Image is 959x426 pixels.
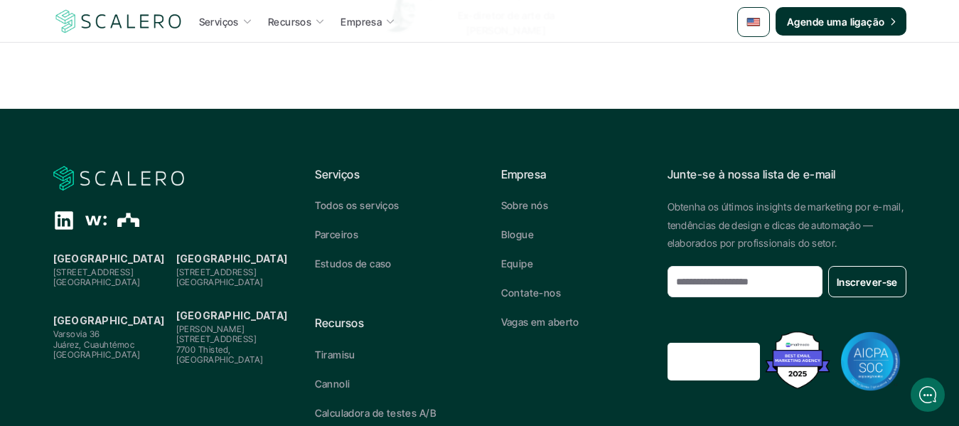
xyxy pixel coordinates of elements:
font: Serviços [315,167,360,181]
iframe: gist-mensageiro-bolha-iframe [911,378,945,412]
font: Empresa [341,16,382,28]
a: Contate-nos [501,285,645,300]
font: [GEOGRAPHIC_DATA] [53,277,141,287]
img: Logotipo da empresa Scalero [53,165,184,192]
font: Juárez, Cuauhtémoc [53,339,135,350]
font: [GEOGRAPHIC_DATA] [53,252,165,265]
a: Logotipo da empresa Scalero [53,9,184,34]
a: Todos os serviços [315,198,459,213]
a: Tiramisu [315,347,459,362]
img: Melhor Agência de Email Marketing 2025 - Reconhecida pelo Mailmodo [762,328,833,393]
font: Equipe [501,257,534,270]
font: Nova conversa [98,197,164,208]
font: Recursos [315,316,365,330]
font: Estudos de caso [315,257,392,270]
button: Nova conversa [22,188,262,217]
font: Tiramisu [315,348,355,361]
font: [GEOGRAPHIC_DATA] [176,277,264,287]
font: Nós rodamos no Gist [106,334,193,345]
img: Logotipo da empresa Scalero [53,8,184,35]
font: [PERSON_NAME] [176,324,245,334]
a: Sobre nós [501,198,645,213]
font: 7700 Thisted, [GEOGRAPHIC_DATA] [176,344,264,365]
font: Varsovia 36 [53,329,100,339]
a: Cannoli [315,376,459,391]
a: Estudos de caso [315,256,459,271]
font: [GEOGRAPHIC_DATA] [53,314,165,326]
font: [GEOGRAPHIC_DATA] [176,309,288,321]
font: [STREET_ADDRESS] [176,267,257,277]
a: Vagas em aberto [501,314,645,329]
button: Inscrever-se [828,266,906,297]
font: Blogue [501,228,535,240]
font: Inscrever-se [837,276,898,288]
font: Olá! Bem-vindo ao [GEOGRAPHIC_DATA]. [21,70,407,91]
font: Agende uma ligação [787,16,885,28]
a: Calculadora de testes A/B [315,405,459,420]
font: Junte-se à nossa lista de e-mail [668,167,836,181]
font: Informe-nos se podemos ajudar com o marketing do ciclo de vida. [21,95,250,162]
a: Logotipo da empresa Scalero [53,166,184,191]
a: Agende uma ligação [776,7,906,36]
font: [GEOGRAPHIC_DATA] [176,252,288,265]
font: Recursos [268,16,311,28]
font: Contate-nos [501,287,562,299]
font: Cannoli [315,378,350,390]
font: Sobre nós [501,199,549,211]
font: [GEOGRAPHIC_DATA] [53,349,141,360]
font: Serviços [199,16,239,28]
font: Calculadora de testes A/B [315,407,437,419]
a: Parceiros [315,227,459,242]
a: Blogue [501,227,645,242]
font: Parceiros [315,228,359,240]
font: Vagas em aberto [501,316,579,328]
font: Empresa [501,167,547,181]
img: 🇺🇸 [746,15,761,29]
font: Todos os serviços [315,199,400,211]
font: [STREET_ADDRESS] [176,334,257,344]
font: [STREET_ADDRESS] [53,267,134,277]
font: Obtenha os últimos insights de marketing por e-mail, tendências de design e dicas de automação — ... [668,201,907,248]
a: Equipe [501,256,645,271]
